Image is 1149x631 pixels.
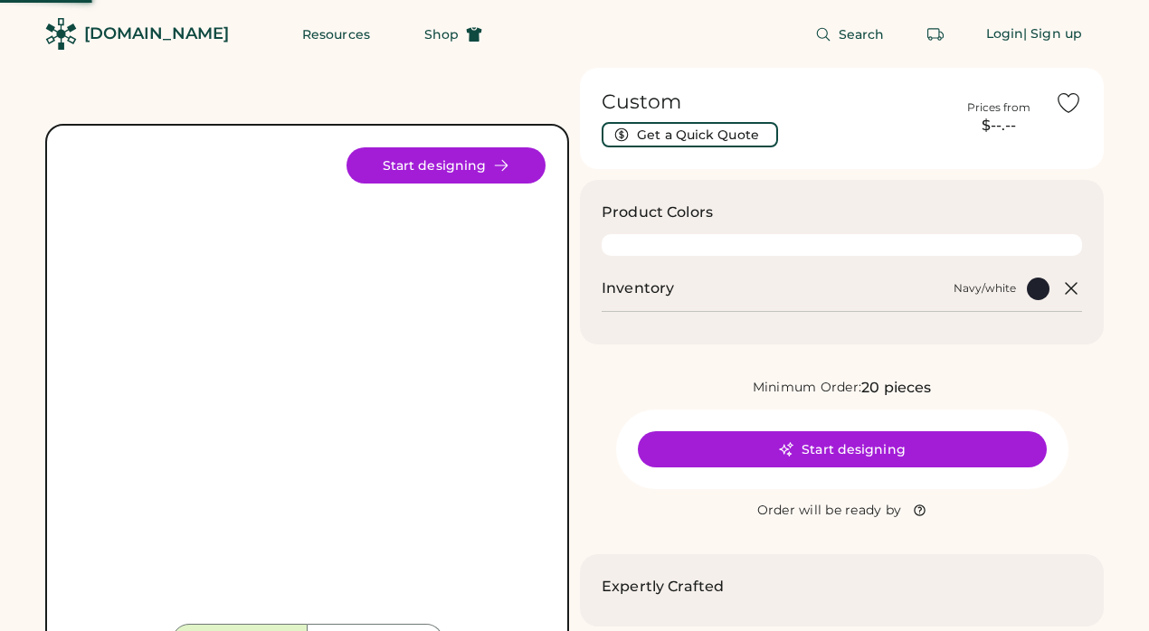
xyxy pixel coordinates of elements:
div: $--.-- [954,115,1044,137]
h2: Inventory [602,278,674,299]
button: Retrieve an order [917,16,954,52]
button: Start designing [638,431,1047,467]
button: Search [793,16,907,52]
div: Login [986,25,1024,43]
div: Order will be ready by [757,502,902,520]
span: Search [839,28,885,41]
button: Start designing [347,147,546,184]
button: Resources [280,16,392,52]
h3: Product Colors [602,202,713,223]
div: [DOMAIN_NAME] [84,23,229,45]
h1: Custom [602,89,943,115]
span: Shop [424,28,459,41]
div: | Sign up [1023,25,1082,43]
div: 20 pieces [861,377,931,399]
div: Prices from [967,100,1030,115]
div: Minimum Order: [753,379,862,397]
img: Product Image [69,147,546,624]
img: Rendered Logo - Screens [45,18,77,50]
div: Navy/white [954,281,1016,296]
button: Get a Quick Quote [602,122,778,147]
h2: Expertly Crafted [602,576,724,598]
button: Shop [403,16,504,52]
